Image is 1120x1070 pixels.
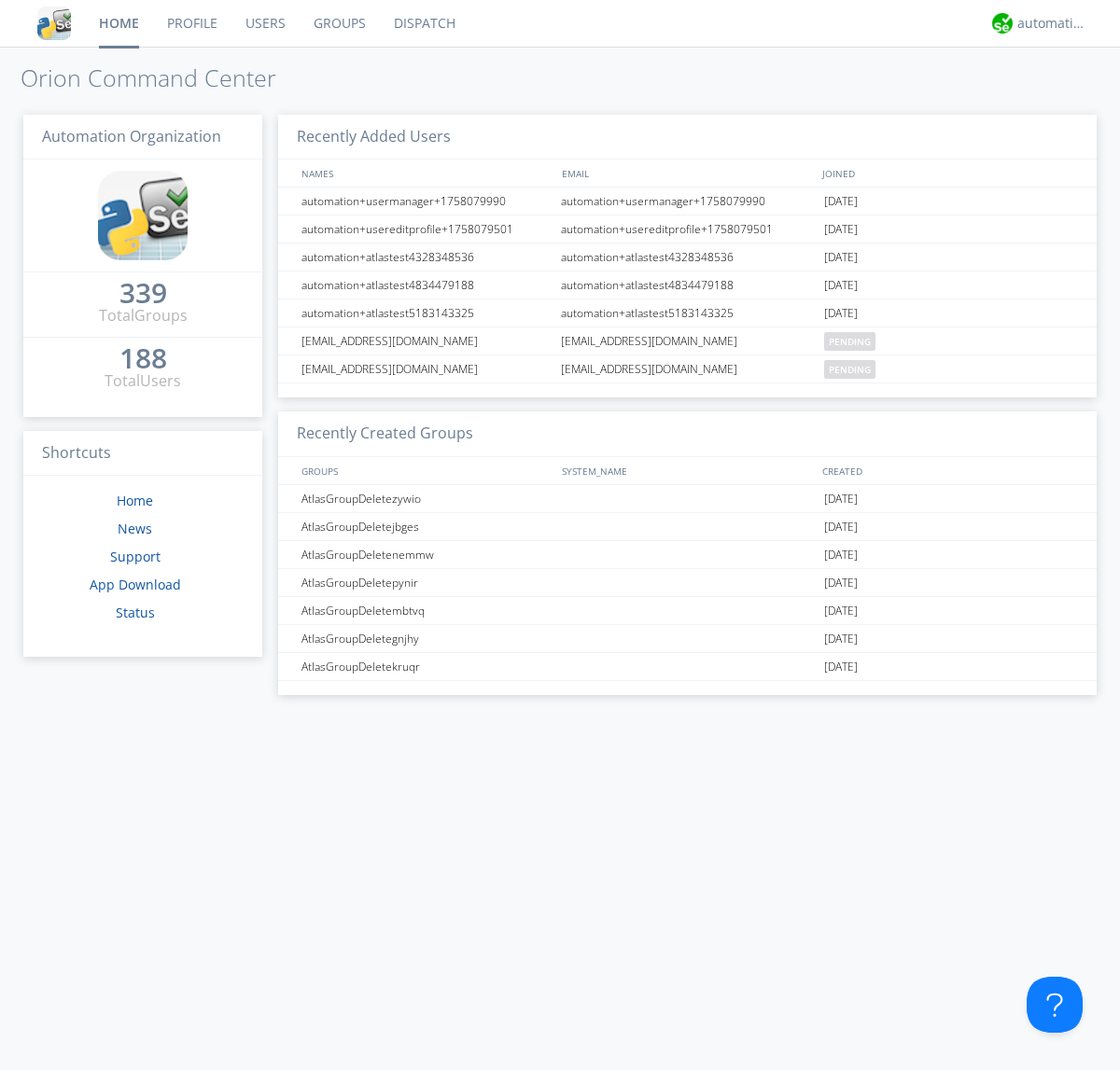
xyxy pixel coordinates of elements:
[818,160,1079,187] div: JOINED
[278,513,1097,541] a: AtlasGroupDeletejbges[DATE]
[992,13,1013,34] img: d2d01cd9b4174d08988066c6d424eccd
[116,604,155,621] a: Status
[556,271,819,299] div: automation+atlastest4834479188
[278,215,1097,243] a: automation+usereditprofile+1758079501automation+usereditprofile+1758079501[DATE]
[556,188,819,215] div: automation+usermanager+1758079990
[297,457,553,484] div: GROUPS
[119,284,167,302] div: 339
[297,271,555,299] div: automation+atlastest4834479188
[297,299,555,327] div: automation+atlastest5183143325
[824,332,875,351] span: pending
[556,299,819,327] div: automation+atlastest5183143325
[278,299,1097,327] a: automation+atlastest5183143325automation+atlastest5183143325[DATE]
[824,271,858,299] span: [DATE]
[297,541,555,568] div: AtlasGroupDeletenemmw
[297,569,555,596] div: AtlasGroupDeletepynir
[278,485,1097,513] a: AtlasGroupDeletezywio[DATE]
[557,160,818,187] div: EMAIL
[818,457,1079,484] div: CREATED
[297,160,553,187] div: NAMES
[119,349,167,370] a: 188
[297,597,555,624] div: AtlasGroupDeletembtvq
[824,513,858,541] span: [DATE]
[824,625,858,653] span: [DATE]
[1017,14,1087,33] div: automation+atlas
[557,457,818,484] div: SYSTEM_NAME
[556,243,819,271] div: automation+atlastest4328348536
[278,188,1097,215] a: automation+usermanager+1758079990automation+usermanager+1758079990[DATE]
[824,597,858,625] span: [DATE]
[278,625,1097,653] a: AtlasGroupDeletegnjhy[DATE]
[110,548,161,565] a: Support
[278,271,1097,299] a: automation+atlastest4834479188automation+atlastest4834479188[DATE]
[278,569,1097,597] a: AtlasGroupDeletepynir[DATE]
[278,327,1097,355] a: [EMAIL_ADDRESS][DOMAIN_NAME][EMAIL_ADDRESS][DOMAIN_NAME]pending
[297,513,555,540] div: AtlasGroupDeletejbges
[278,411,1097,457] h3: Recently Created Groups
[118,520,152,537] a: News
[278,597,1097,625] a: AtlasGroupDeletembtvq[DATE]
[556,355,819,382] div: [EMAIL_ADDRESS][DOMAIN_NAME]
[278,355,1097,383] a: [EMAIL_ADDRESS][DOMAIN_NAME][EMAIL_ADDRESS][DOMAIN_NAME]pending
[297,327,555,354] div: [EMAIL_ADDRESS][DOMAIN_NAME]
[23,431,262,477] h3: Shortcuts
[297,188,555,215] div: automation+usermanager+1758079990
[278,115,1097,160] h3: Recently Added Users
[297,625,555,652] div: AtlasGroupDeletegnjhy
[556,327,819,354] div: [EMAIL_ADDRESS][DOMAIN_NAME]
[278,541,1097,569] a: AtlasGroupDeletenemmw[DATE]
[824,541,858,569] span: [DATE]
[824,569,858,597] span: [DATE]
[824,299,858,327] span: [DATE]
[297,485,555,512] div: AtlasGroupDeletezywio
[278,243,1097,271] a: automation+atlastest4328348536automation+atlastest4328348536[DATE]
[297,215,555,243] div: automation+usereditprofile+1758079501
[824,215,858,243] span: [DATE]
[824,188,858,215] span: [DATE]
[119,284,167,305] a: 339
[278,653,1097,681] a: AtlasGroupDeletekruqr[DATE]
[297,653,555,680] div: AtlasGroupDeletekruqr
[105,370,181,392] div: Total Users
[824,243,858,271] span: [DATE]
[556,215,819,243] div: automation+usereditprofile+1758079501
[42,126,221,146] span: Automation Organization
[99,305,188,327] div: Total Groups
[1027,977,1083,1033] iframe: Toggle Customer Support
[297,243,555,271] div: automation+atlastest4328348536
[824,485,858,513] span: [DATE]
[37,7,71,40] img: cddb5a64eb264b2086981ab96f4c1ba7
[824,360,875,379] span: pending
[98,171,188,260] img: cddb5a64eb264b2086981ab96f4c1ba7
[90,576,181,593] a: App Download
[824,653,858,681] span: [DATE]
[297,355,555,382] div: [EMAIL_ADDRESS][DOMAIN_NAME]
[119,349,167,368] div: 188
[117,492,153,509] a: Home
